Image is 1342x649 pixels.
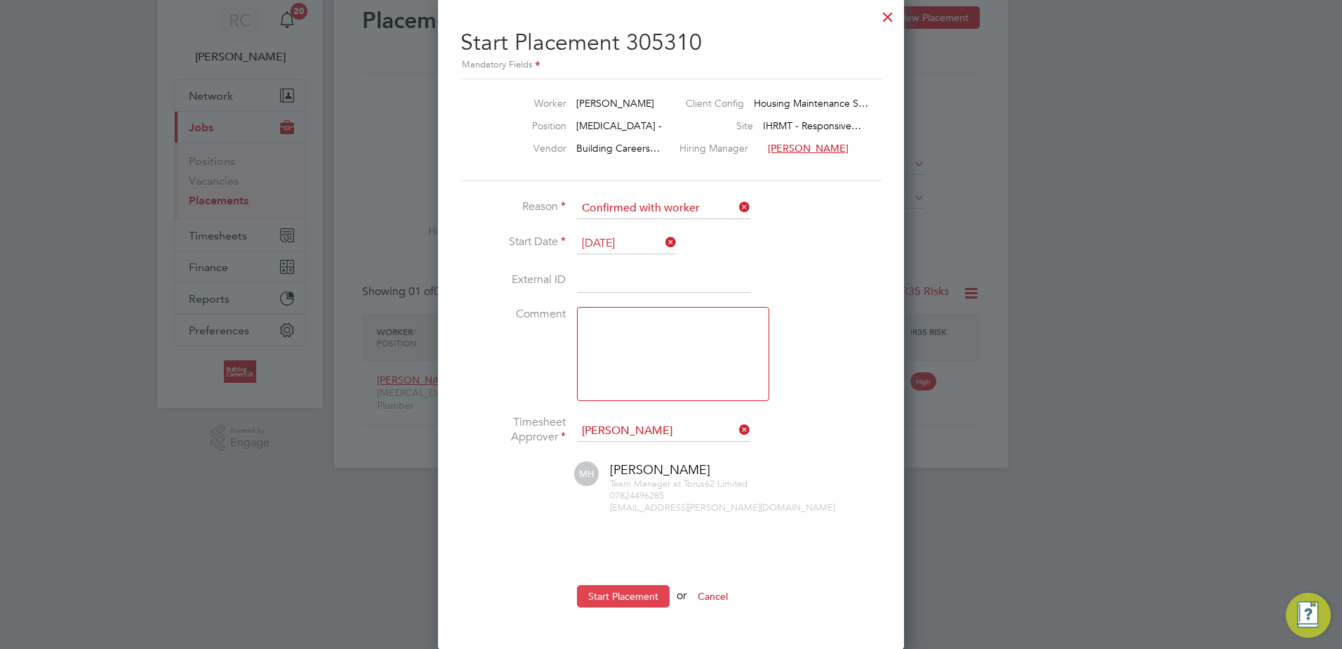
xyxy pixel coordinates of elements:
[489,119,566,132] label: Position
[768,142,849,155] span: [PERSON_NAME]
[460,18,882,73] h2: Start Placement 305310
[697,119,753,132] label: Site
[610,461,710,478] span: [PERSON_NAME]
[577,233,677,254] input: Select one
[574,461,599,486] span: MH
[576,142,660,155] span: Building Careers…
[460,273,566,287] label: External ID
[577,421,750,442] input: Search for...
[754,97,868,110] span: Housing Maintenance S…
[763,119,861,132] span: IHRMT - Responsive…
[460,58,882,73] div: Mandatory Fields
[686,585,739,608] button: Cancel
[679,142,758,155] label: Hiring Manager
[577,198,750,219] input: Select one
[610,501,835,513] span: [EMAIL_ADDRESS][PERSON_NAME][DOMAIN_NAME]
[460,585,882,622] li: or
[577,585,670,608] button: Start Placement
[489,142,566,155] label: Vendor
[460,235,566,249] label: Start Date
[489,97,566,110] label: Worker
[610,490,664,501] span: 07824496285
[684,478,748,490] span: Torus62 Limited
[1286,593,1331,638] button: Engage Resource Center
[576,119,702,132] span: [MEDICAL_DATA] - Plumber
[460,415,566,445] label: Timesheet Approver
[460,307,566,322] label: Comment
[576,97,654,110] span: [PERSON_NAME]
[610,478,681,490] span: Team Manager at
[460,199,566,214] label: Reason
[686,97,744,110] label: Client Config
